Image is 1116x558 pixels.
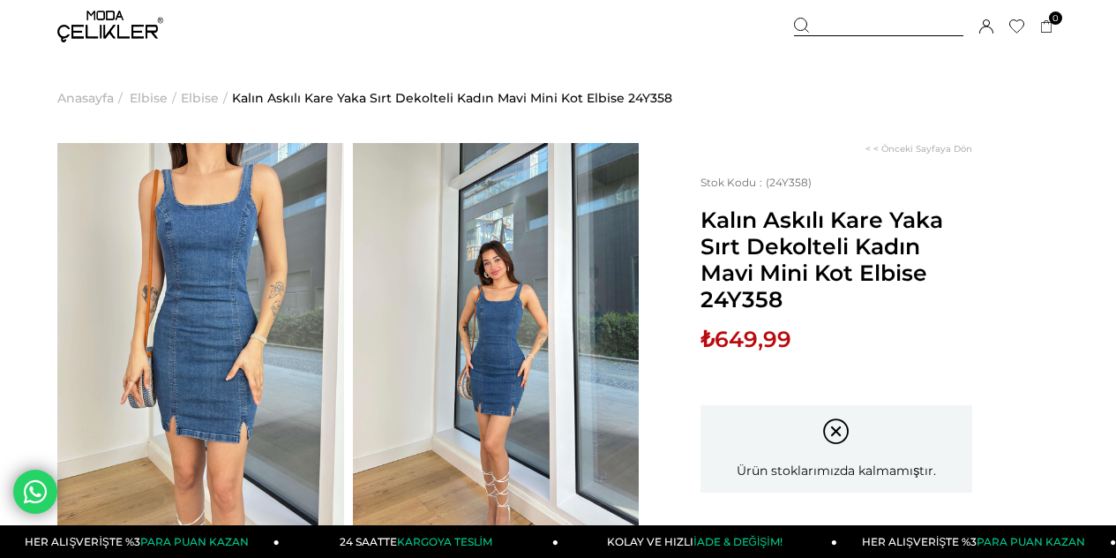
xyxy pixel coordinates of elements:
[57,143,344,525] img: Kot Elbise 24Y358
[130,53,181,143] li: >
[700,207,972,313] span: Kalın Askılı Kare Yaka Sırt Dekolteli Kadın Mavi Mini Kot Elbise 24Y358
[700,176,766,189] span: Stok Kodu
[700,326,791,352] span: ₺649,99
[140,535,249,548] span: PARA PUAN KAZAN
[181,53,219,143] a: Elbise
[57,11,163,42] img: logo
[57,53,114,143] a: Anasayfa
[700,405,972,493] div: Ürün stoklarımızda kalmamıştır.
[1,525,280,558] a: HER ALIŞVERİŞTE %3PARA PUAN KAZAN
[397,535,492,548] span: KARGOYA TESLİM
[1040,20,1053,34] a: 0
[700,176,812,189] span: (24Y358)
[837,525,1116,558] a: HER ALIŞVERİŞTE %3PARA PUAN KAZAN
[865,143,972,155] a: < < Önceki Sayfaya Dön
[57,53,127,143] li: >
[130,53,168,143] a: Elbise
[280,525,558,558] a: 24 SAATTEKARGOYA TESLİM
[977,535,1085,548] span: PARA PUAN KAZAN
[232,53,672,143] a: Kalın Askılı Kare Yaka Sırt Dekolteli Kadın Mavi Mini Kot Elbise 24Y358
[693,535,782,548] span: İADE & DEĞİŞİM!
[558,525,837,558] a: KOLAY VE HIZLIİADE & DEĞİŞİM!
[181,53,232,143] li: >
[1049,11,1062,25] span: 0
[353,143,640,525] img: Kot Elbise 24Y358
